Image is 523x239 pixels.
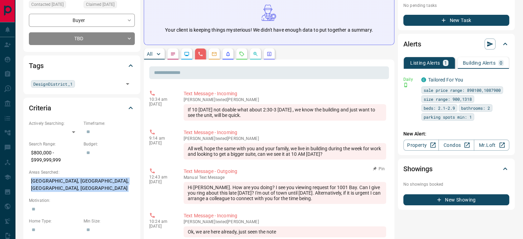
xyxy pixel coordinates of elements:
[474,140,509,151] a: Mr.Loft
[149,224,173,229] p: [DATE]
[424,96,472,102] span: size range: 900,1318
[424,113,472,120] span: parking spots min: 1
[170,51,176,57] svg: Notes
[29,14,135,26] div: Buyer
[211,51,217,57] svg: Emails
[428,77,463,83] a: Tailored For You
[369,166,389,172] button: Pin
[84,120,135,127] p: Timeframe:
[29,60,43,71] h2: Tags
[29,100,135,116] div: Criteria
[184,219,386,224] p: [PERSON_NAME] texted [PERSON_NAME]
[29,147,80,166] p: $800,000 - $999,999,999
[184,182,386,204] div: Hi [PERSON_NAME]. How are you doing? I see you viewing request for 1001 Bay. Can I give you ring ...
[149,175,173,180] p: 12:43 am
[184,168,386,175] p: Text Message - Outgoing
[403,36,509,52] div: Alerts
[403,140,439,151] a: Property
[184,175,198,180] span: manual
[84,218,135,224] p: Min Size:
[403,39,421,50] h2: Alerts
[184,143,386,160] div: All well, hope the same with you and your family, we live in building during the week for work an...
[424,105,455,111] span: beds: 2.1-2.9
[33,80,73,87] span: DesignDistrict_1
[29,175,135,194] p: [GEOGRAPHIC_DATA], [GEOGRAPHIC_DATA], [GEOGRAPHIC_DATA], [GEOGRAPHIC_DATA]
[165,26,373,34] p: Your client is keeping things mysterious! We didn't have enough data to put together a summary.
[253,51,258,57] svg: Opportunities
[184,226,386,237] div: Ok, we are here already, just seen the note
[403,0,509,11] p: No pending tasks
[31,1,64,8] span: Contacted [DATE]
[84,1,135,10] div: Fri Mar 12 2021
[184,104,386,121] div: If 10 [DATE] not doable what about 2:30-3 [DATE] , we know the building and just want to see the ...
[403,15,509,26] button: New Task
[84,141,135,147] p: Budget:
[29,141,80,147] p: Search Range:
[403,181,509,187] p: No showings booked
[149,97,173,102] p: 10:34 am
[149,141,173,145] p: [DATE]
[444,61,447,65] p: 1
[29,1,80,10] div: Tue Mar 29 2022
[403,194,509,205] button: New Showing
[184,90,386,97] p: Text Message - Incoming
[29,102,51,113] h2: Criteria
[184,97,386,102] p: [PERSON_NAME] texted [PERSON_NAME]
[29,197,135,204] p: Motivation:
[421,77,426,82] div: condos.ca
[184,136,386,141] p: [PERSON_NAME] texted [PERSON_NAME]
[403,76,417,83] p: Daily
[410,61,440,65] p: Listing Alerts
[463,61,495,65] p: Building Alerts
[184,175,386,180] p: Text Message
[198,51,203,57] svg: Calls
[29,120,80,127] p: Actively Searching:
[239,51,244,57] svg: Requests
[184,212,386,219] p: Text Message - Incoming
[149,219,173,224] p: 10:24 am
[403,161,509,177] div: Showings
[149,180,173,184] p: [DATE]
[29,218,80,224] p: Home Type:
[403,163,433,174] h2: Showings
[184,51,189,57] svg: Lead Browsing Activity
[29,32,135,45] div: TBD
[266,51,272,57] svg: Agent Actions
[424,87,501,94] span: sale price range: 890100,1087900
[147,52,152,56] p: All
[500,61,502,65] p: 0
[438,140,474,151] a: Condos
[149,136,173,141] p: 9:14 am
[461,105,490,111] span: bathrooms: 2
[29,57,135,74] div: Tags
[403,130,509,138] p: New Alert:
[225,51,231,57] svg: Listing Alerts
[184,129,386,136] p: Text Message - Incoming
[149,102,173,107] p: [DATE]
[123,79,132,89] button: Open
[403,83,408,87] svg: Push Notification Only
[29,169,135,175] p: Areas Searched:
[86,1,115,8] span: Claimed [DATE]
